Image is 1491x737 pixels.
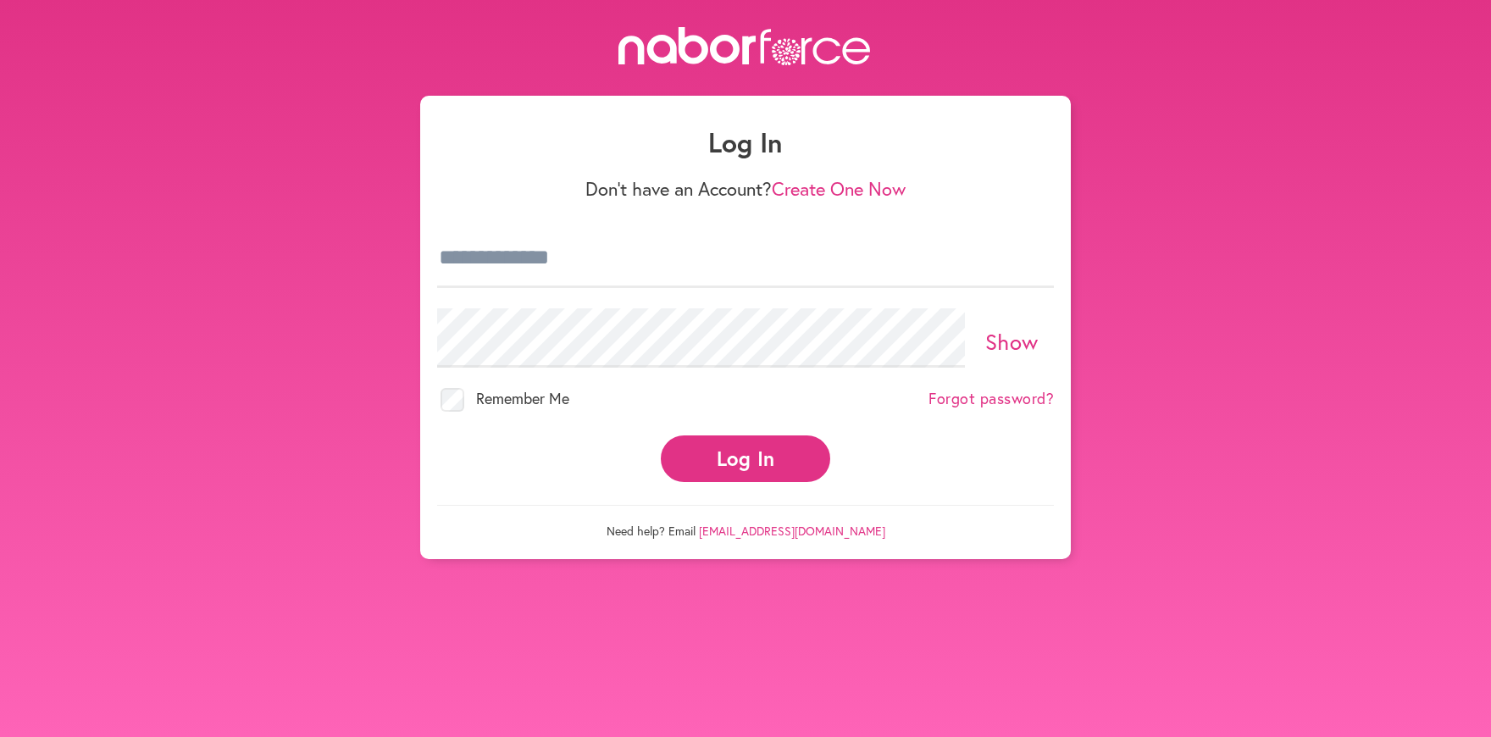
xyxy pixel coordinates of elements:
[476,388,569,408] span: Remember Me
[437,126,1054,158] h1: Log In
[437,178,1054,200] p: Don't have an Account?
[437,505,1054,539] p: Need help? Email
[985,327,1039,356] a: Show
[928,390,1054,408] a: Forgot password?
[772,176,906,201] a: Create One Now
[661,435,830,482] button: Log In
[699,523,885,539] a: [EMAIL_ADDRESS][DOMAIN_NAME]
